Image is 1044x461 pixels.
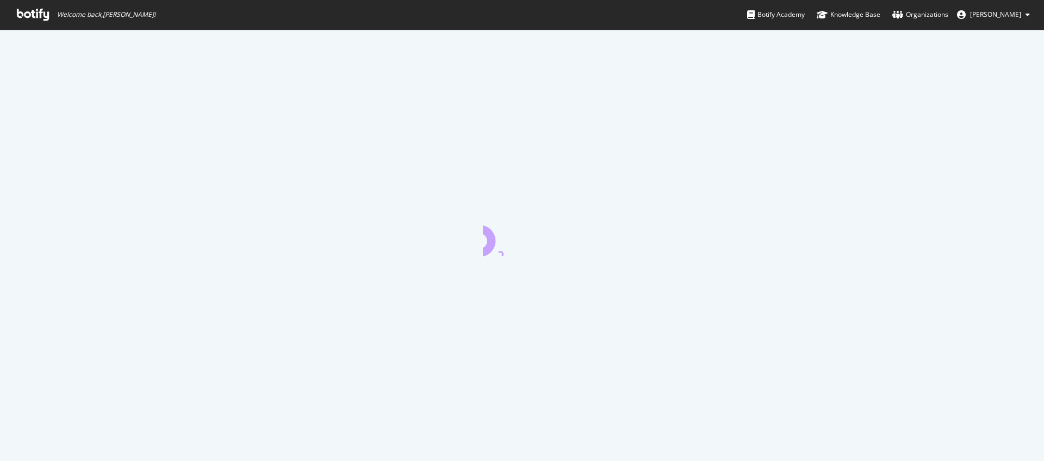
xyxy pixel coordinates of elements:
div: Botify Academy [747,9,805,20]
div: Organizations [892,9,948,20]
div: animation [483,217,561,256]
span: Welcome back, [PERSON_NAME] ! [57,10,156,19]
button: [PERSON_NAME] [948,6,1039,23]
span: Vincent Flaceliere [970,10,1021,19]
div: Knowledge Base [817,9,880,20]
